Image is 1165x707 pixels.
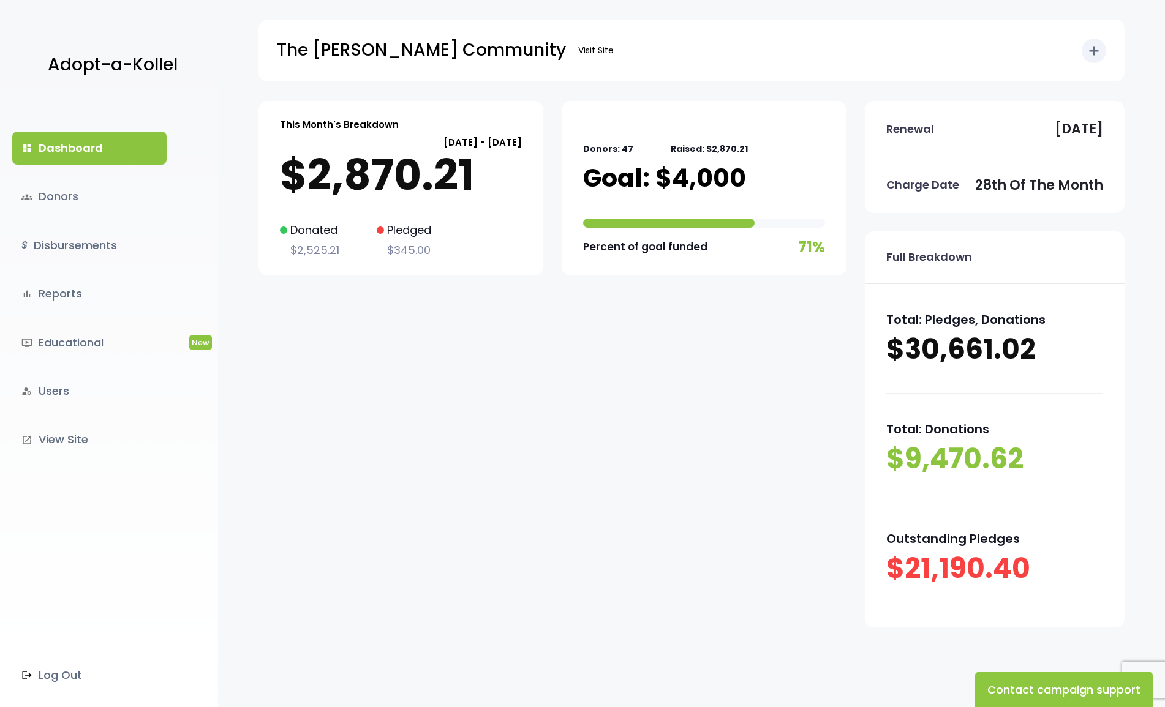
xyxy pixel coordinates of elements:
p: $2,870.21 [280,151,522,200]
a: launchView Site [12,423,167,456]
p: Total: Pledges, Donations [886,309,1103,331]
a: groupsDonors [12,180,167,213]
p: Pledged [377,220,431,240]
i: dashboard [21,143,32,154]
p: The [PERSON_NAME] Community [277,35,566,65]
i: launch [21,435,32,446]
p: This Month's Breakdown [280,116,399,133]
p: Goal: $4,000 [583,163,746,193]
p: Charge Date [886,175,959,195]
p: $345.00 [377,241,431,260]
span: groups [21,192,32,203]
p: Total: Donations [886,418,1103,440]
a: dashboardDashboard [12,132,167,165]
a: Visit Site [572,39,620,62]
a: $Disbursements [12,229,167,262]
i: $ [21,237,28,255]
button: Contact campaign support [975,672,1153,707]
p: $9,470.62 [886,440,1103,478]
p: $21,190.40 [886,550,1103,588]
p: [DATE] - [DATE] [280,134,522,151]
p: [DATE] [1055,117,1103,141]
p: $2,525.21 [280,241,339,260]
p: 28th of the month [975,173,1103,198]
p: Adopt-a-Kollel [48,50,178,80]
a: Adopt-a-Kollel [42,36,178,95]
p: Donated [280,220,339,240]
p: Full Breakdown [886,247,972,267]
i: ondemand_video [21,337,32,348]
a: ondemand_videoEducationalNew [12,326,167,359]
button: add [1082,39,1106,63]
p: $30,661.02 [886,331,1103,368]
p: 71% [798,234,825,260]
a: Log Out [12,659,167,692]
a: bar_chartReports [12,277,167,310]
i: manage_accounts [21,386,32,397]
i: bar_chart [21,288,32,299]
a: manage_accountsUsers [12,375,167,408]
p: Raised: $2,870.21 [671,141,748,157]
p: Percent of goal funded [583,238,707,256]
i: add [1087,43,1101,58]
span: New [189,335,212,350]
p: Donors: 47 [583,141,633,157]
p: Renewal [886,119,934,139]
p: Outstanding Pledges [886,528,1103,550]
